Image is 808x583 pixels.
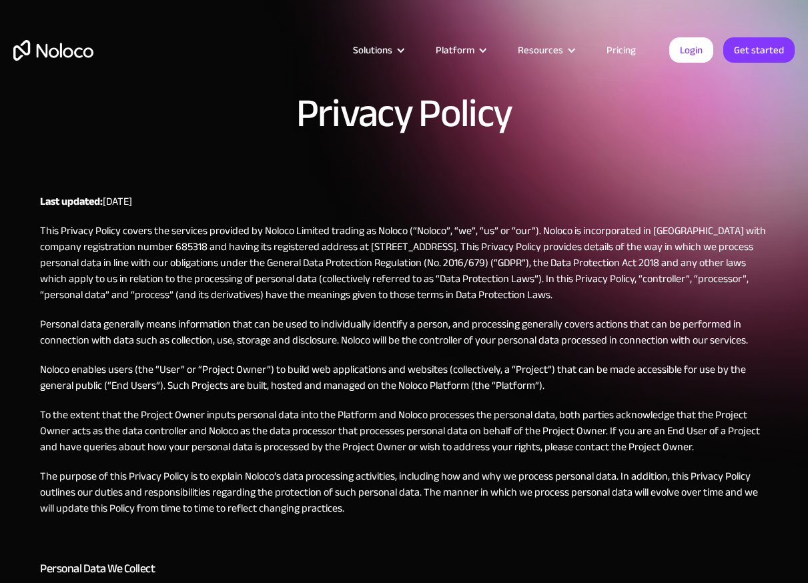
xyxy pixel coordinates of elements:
[40,559,768,579] h3: Personal Data We Collect
[40,316,768,348] p: Personal data generally means information that can be used to individually identify a person, and...
[40,191,103,211] strong: Last updated:
[590,41,653,59] a: Pricing
[336,41,419,59] div: Solutions
[669,37,713,63] a: Login
[501,41,590,59] div: Resources
[419,41,501,59] div: Platform
[40,362,768,394] p: Noloco enables users (the “User” or “Project Owner”) to build web applications and websites (coll...
[40,193,768,209] p: [DATE]
[40,530,768,546] p: ‍
[353,41,392,59] div: Solutions
[13,40,93,61] a: home
[40,407,768,455] p: To the extent that the Project Owner inputs personal data into the Platform and Noloco processes ...
[518,41,563,59] div: Resources
[40,223,768,303] p: This Privacy Policy covers the services provided by Noloco Limited trading as Noloco (“Noloco”, “...
[40,468,768,516] p: The purpose of this Privacy Policy is to explain Noloco’s data processing activities, including h...
[436,41,474,59] div: Platform
[723,37,795,63] a: Get started
[296,93,512,133] h1: Privacy Policy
